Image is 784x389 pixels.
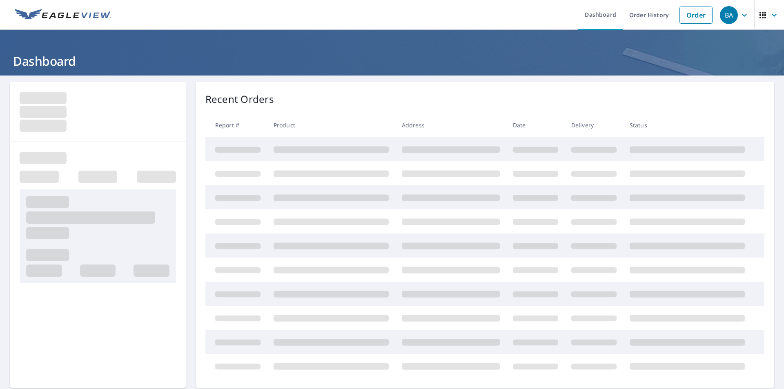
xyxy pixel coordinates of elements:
p: Recent Orders [205,92,274,107]
th: Address [395,113,506,137]
th: Product [267,113,395,137]
th: Date [506,113,565,137]
th: Status [623,113,751,137]
h1: Dashboard [10,53,774,69]
th: Report # [205,113,267,137]
div: BA [720,6,738,24]
img: EV Logo [15,9,111,21]
a: Order [679,7,713,24]
th: Delivery [565,113,623,137]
